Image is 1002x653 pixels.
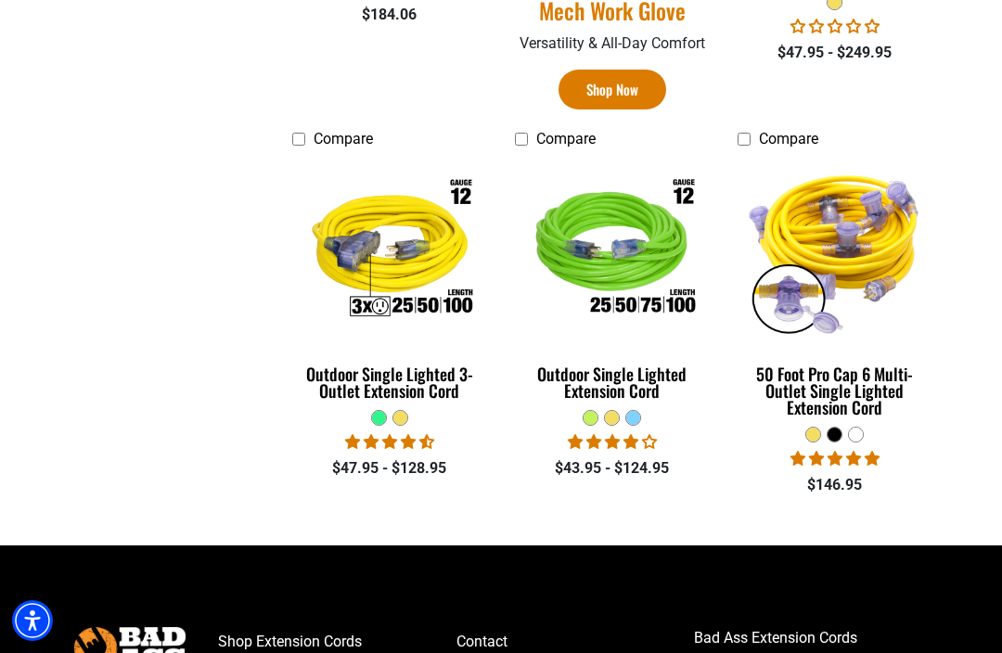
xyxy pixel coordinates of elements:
img: Outdoor Single Lighted Extension Cord [512,160,713,339]
a: Outdoor Single Lighted 3-Outlet Extension Cord Outdoor Single Lighted 3-Outlet Extension Cord [292,158,487,410]
img: yellow [735,160,935,339]
div: Accessibility Menu [12,600,53,641]
a: Outdoor Single Lighted Extension Cord Outdoor Single Lighted Extension Cord [515,158,710,410]
span: 4.64 stars [345,433,434,451]
span: Compare [759,130,818,147]
span: 4.00 stars [568,433,657,451]
div: $47.95 - $249.95 [738,42,932,64]
a: yellow 50 Foot Pro Cap 6 Multi-Outlet Single Lighted Extension Cord [738,158,932,427]
img: Outdoor Single Lighted 3-Outlet Extension Cord [289,160,490,339]
div: $146.95 [738,474,932,496]
span: 0.00 stars [790,18,880,35]
div: 50 Foot Pro Cap 6 Multi-Outlet Single Lighted Extension Cord [738,365,932,416]
div: $43.95 - $124.95 [515,457,710,480]
span: Compare [314,130,373,147]
a: Shop Now [559,70,666,109]
div: Outdoor Single Lighted 3-Outlet Extension Cord [292,365,487,399]
p: Versatility & All-Day Comfort [515,32,710,55]
div: $47.95 - $128.95 [292,457,487,480]
div: $184.06 [292,4,487,26]
span: 4.80 stars [790,450,880,467]
div: Outdoor Single Lighted Extension Cord [515,365,710,399]
span: Compare [536,130,596,147]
